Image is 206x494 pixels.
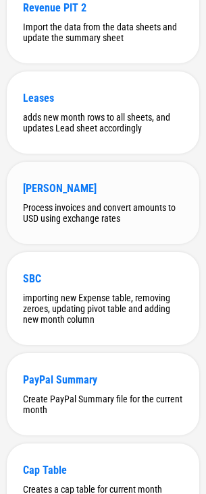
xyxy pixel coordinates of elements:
[23,1,183,14] div: Revenue PIT 2
[23,464,183,476] div: Cap Table
[23,92,183,104] div: Leases
[23,182,183,195] div: [PERSON_NAME]
[23,202,183,224] div: Process invoices and convert amounts to USD using exchange rates
[23,272,183,285] div: SBC
[23,373,183,386] div: PayPal Summary
[23,394,183,415] div: Create PayPal Summary file for the current month
[23,292,183,325] div: importing new Expense table, removing zeroes, updating pivot table and adding new month column
[23,22,183,43] div: Import the data from the data sheets and update the summary sheet
[23,112,183,133] div: adds new month rows to all sheets, and updates Lead sheet accordingly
